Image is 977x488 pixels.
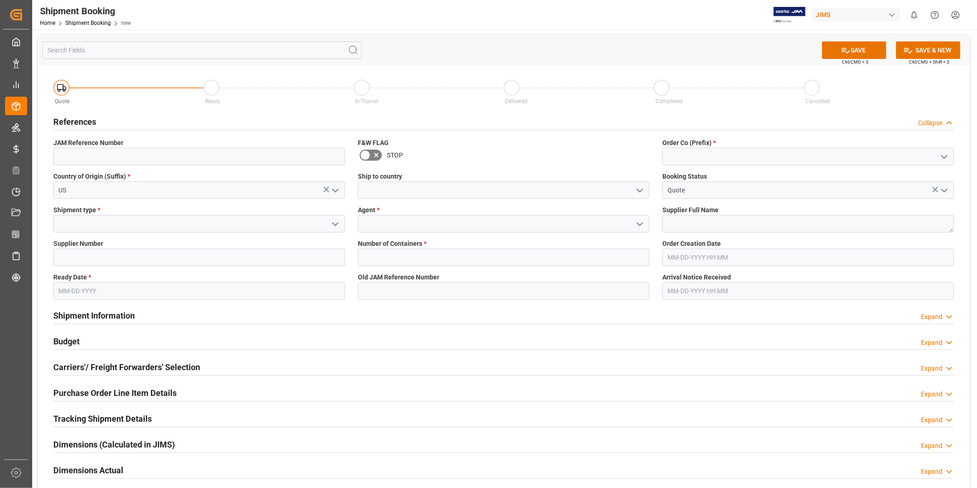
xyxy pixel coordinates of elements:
[921,415,943,425] div: Expand
[918,118,943,128] div: Collapse
[53,361,200,373] h2: Carriers'/ Freight Forwarders' Selection
[40,20,55,26] a: Home
[53,438,175,451] h2: Dimensions (Calculated in JIMS)
[42,41,362,59] input: Search Fields
[358,273,439,282] span: Old JAM Reference Number
[662,138,716,148] span: Order Co (Prefix)
[805,98,830,105] span: Cancelled
[921,441,943,451] div: Expand
[812,6,904,23] button: JIMS
[925,5,945,25] button: Help Center
[655,98,683,105] span: Completed
[53,387,177,399] h2: Purchase Order Line Item Details
[662,273,731,282] span: Arrival Notice Received
[53,309,135,322] h2: Shipment Information
[53,464,123,476] h2: Dimensions Actual
[505,98,528,105] span: Delivered
[921,338,943,348] div: Expand
[774,7,805,23] img: Exertis%20JAM%20-%20Email%20Logo.jpg_1722504956.jpg
[662,249,954,266] input: MM-DD-YYYY HH:MM
[53,205,100,215] span: Shipment type
[205,98,220,105] span: Ready
[358,172,402,181] span: Ship to country
[53,181,345,199] input: Type to search/select
[53,412,152,425] h2: Tracking Shipment Details
[40,4,131,18] div: Shipment Booking
[662,205,718,215] span: Supplier Full Name
[812,8,900,22] div: JIMS
[355,98,379,105] span: In-Transit
[53,335,80,348] h2: Budget
[921,467,943,476] div: Expand
[662,172,707,181] span: Booking Status
[937,183,951,198] button: open menu
[328,183,342,198] button: open menu
[358,239,426,249] span: Number of Containers
[65,20,111,26] a: Shipment Booking
[632,183,646,198] button: open menu
[842,58,868,65] span: Ctrl/CMD + S
[53,116,96,128] h2: References
[662,239,721,249] span: Order Creation Date
[53,273,91,282] span: Ready Date
[921,364,943,373] div: Expand
[387,151,403,160] span: STOP
[904,5,925,25] button: show 0 new notifications
[632,217,646,231] button: open menu
[53,172,130,181] span: Country of Origin (Suffix)
[53,282,345,300] input: MM-DD-YYYY
[55,98,70,105] span: Quote
[921,312,943,322] div: Expand
[328,217,342,231] button: open menu
[822,41,886,59] button: SAVE
[896,41,960,59] button: SAVE & NEW
[358,138,389,148] span: F&W FLAG
[53,138,123,148] span: JAM Reference Number
[909,58,949,65] span: Ctrl/CMD + Shift + S
[921,389,943,399] div: Expand
[53,239,103,249] span: Supplier Number
[937,150,951,164] button: open menu
[662,282,954,300] input: MM-DD-YYYY HH:MM
[358,205,379,215] span: Agent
